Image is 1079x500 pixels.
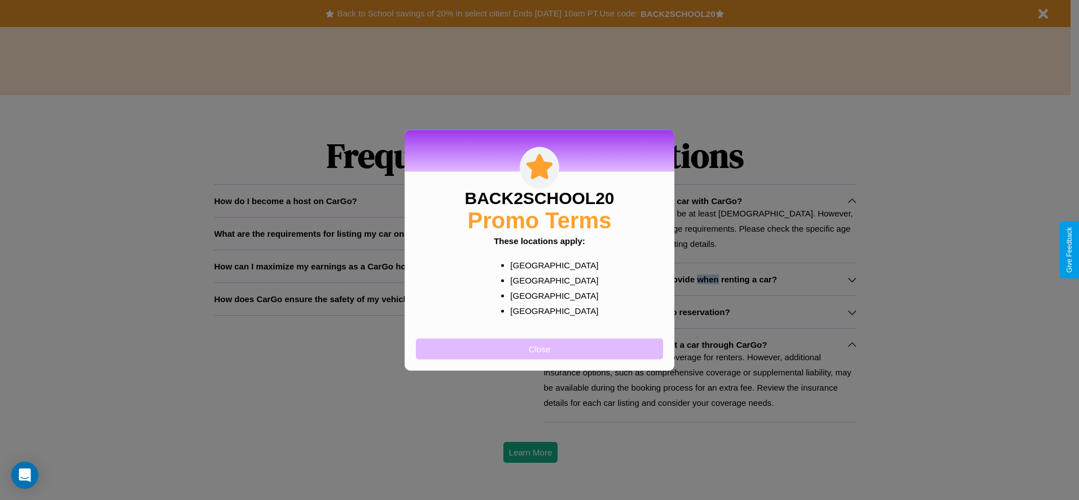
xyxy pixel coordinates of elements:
[468,207,612,233] h2: Promo Terms
[11,462,38,489] div: Open Intercom Messenger
[510,272,591,287] p: [GEOGRAPHIC_DATA]
[510,257,591,272] p: [GEOGRAPHIC_DATA]
[510,303,591,318] p: [GEOGRAPHIC_DATA]
[416,338,663,359] button: Close
[464,188,614,207] h3: BACK2SCHOOL20
[494,236,585,245] b: These locations apply:
[510,287,591,303] p: [GEOGRAPHIC_DATA]
[1065,227,1073,273] div: Give Feedback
